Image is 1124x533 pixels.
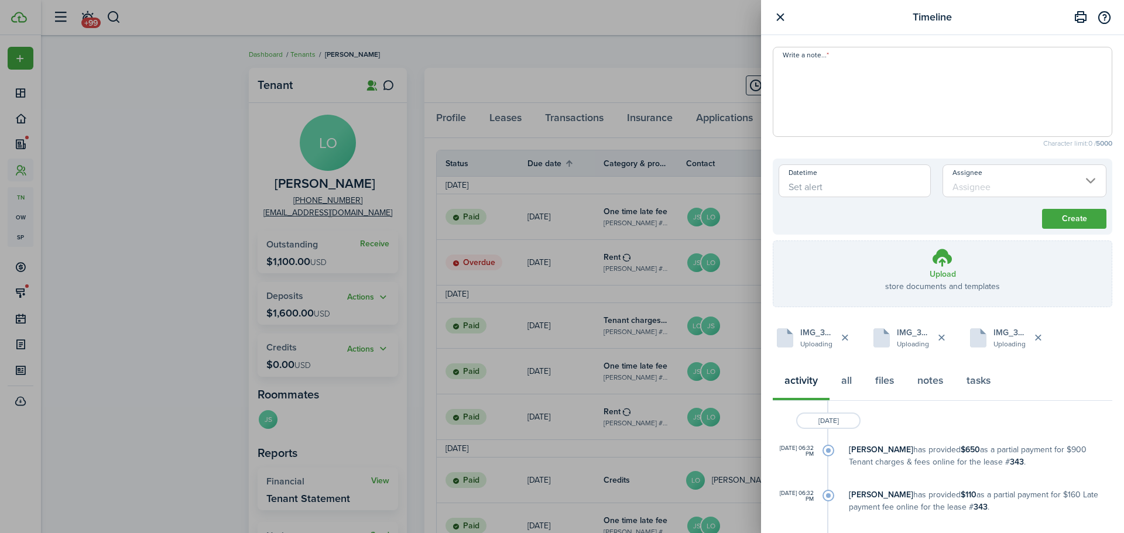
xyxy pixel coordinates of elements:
small: Character limit: 0 / [773,140,1112,147]
button: Close modal [773,10,787,25]
button: notes [906,366,955,401]
button: Create [1042,209,1106,229]
b: [PERSON_NAME] [849,443,913,456]
p: has provided as a partial payment for $160 Late payment fee online for the lease # . [849,489,1112,513]
p: has provided as a partial payment for $900 Tenant charges & fees online for the lease # . [849,443,1112,468]
file-description: Uploading [897,339,931,349]
span: Timeline [913,9,952,25]
button: Delete file [931,328,951,348]
b: 343 [1010,456,1024,468]
b: 343 [974,501,988,513]
file-description: Uploading [800,339,835,349]
file-name: IMG_3458.PNG [993,326,1028,339]
button: Print [1071,8,1091,27]
button: files [863,366,906,401]
b: 5000 [1096,138,1112,149]
file-name: IMG_3456.PNG [897,326,931,339]
b: $650 [961,443,980,456]
input: Assignee [943,164,1106,197]
button: all [830,366,863,401]
b: $110 [961,489,976,501]
input: Set alert [779,164,931,197]
div: [DATE] [796,412,861,429]
div: [DATE] 06:32 PM [773,445,814,457]
button: tasks [955,366,1002,401]
b: [PERSON_NAME] [849,489,913,501]
h3: Upload [930,268,956,280]
p: store documents and templates [885,280,1000,293]
file-description: Uploading [993,339,1028,349]
file-name: IMG_3457.PNG [800,326,835,339]
div: [DATE] 06:32 PM [773,490,814,502]
button: Delete file [835,328,855,348]
button: Delete file [1028,328,1048,348]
